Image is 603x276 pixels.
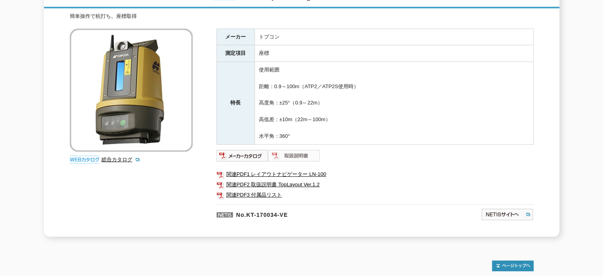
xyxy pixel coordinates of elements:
a: 関連PDF3 付属品リスト [216,190,534,200]
img: 杭ナビ Layout Navigator LN-100※取扱終了 [70,29,193,152]
img: webカタログ [70,156,100,164]
a: 関連PDF1 レイアウトナビゲーター LN-100 [216,169,534,179]
a: メーカーカタログ [216,155,268,161]
img: NETISサイトへ [481,208,534,221]
th: 測定項目 [216,45,255,62]
td: 使用範囲 距離：0.9～100m（ATP2／ATP2S使用時） 高度角：±25°（0.9～22m） 高低差：±10m（22m～100m） 水平角：360° [255,62,533,145]
img: 取扱説明書 [268,149,320,162]
p: No.KT-170034-VE [216,204,404,223]
td: トプコン [255,29,533,45]
img: メーカーカタログ [216,149,268,162]
img: トップページへ [492,261,534,271]
div: 簡単操作で杭打ち。座標取得 [70,12,534,21]
th: メーカー [216,29,255,45]
a: 取扱説明書 [268,155,320,161]
a: 関連PDF2 取扱説明書 TopLayout Ver.1.2 [216,179,534,190]
th: 特長 [216,62,255,145]
a: 総合カタログ [101,156,140,162]
td: 座標 [255,45,533,62]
